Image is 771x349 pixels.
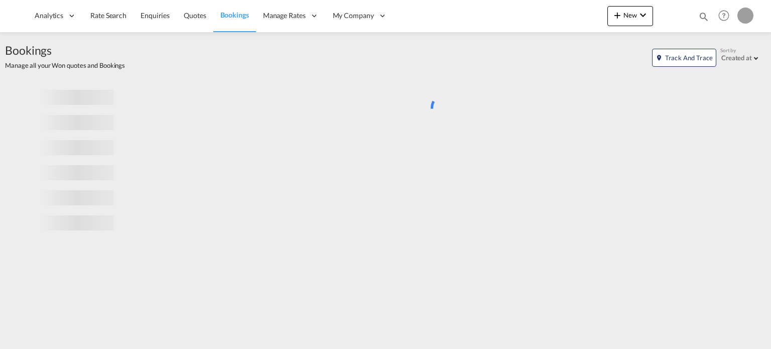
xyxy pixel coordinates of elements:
span: Help [715,7,732,24]
button: icon-plus 400-fgNewicon-chevron-down [607,6,653,26]
md-icon: icon-chevron-down [637,9,649,21]
span: Quotes [184,11,206,20]
span: Manage Rates [263,11,306,21]
span: Manage all your Won quotes and Bookings [5,61,125,70]
button: icon-map-markerTrack and Trace [652,49,716,67]
div: icon-magnify [698,11,709,26]
md-icon: icon-plus 400-fg [611,9,623,21]
span: Sort by [720,47,736,54]
span: Bookings [5,42,125,58]
span: New [611,11,649,19]
div: Help [715,7,737,25]
md-icon: icon-map-marker [656,54,663,61]
span: Rate Search [90,11,126,20]
span: Analytics [35,11,63,21]
span: Enquiries [141,11,170,20]
span: My Company [333,11,374,21]
span: Bookings [220,11,249,19]
div: Created at [721,54,752,62]
md-icon: icon-magnify [698,11,709,22]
